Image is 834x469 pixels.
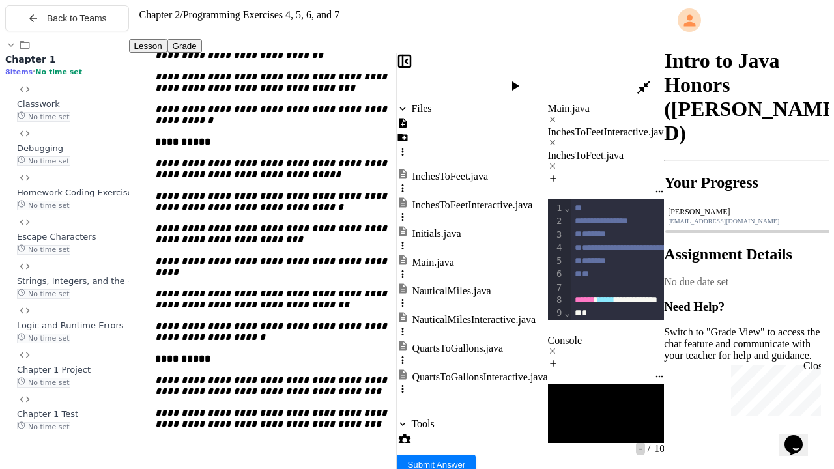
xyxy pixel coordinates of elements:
[664,49,829,145] h1: Intro to Java Honors ([PERSON_NAME] D)
[668,207,825,217] div: [PERSON_NAME]
[47,13,107,23] span: Back to Teams
[548,103,665,115] div: Main.java
[17,334,70,343] span: No time set
[412,314,536,326] div: NauticalMilesInteractive.java
[548,229,564,242] div: 3
[17,289,70,299] span: No time set
[779,417,821,456] iframe: chat widget
[17,245,70,255] span: No time set
[167,39,202,53] button: Grade
[17,188,137,197] span: Homework Coding Exercises
[17,99,60,109] span: Classwork
[17,143,63,153] span: Debugging
[548,294,564,307] div: 8
[412,285,491,297] div: NauticalMiles.java
[5,68,33,76] span: 8 items
[668,218,825,225] div: [EMAIL_ADDRESS][DOMAIN_NAME]
[652,443,665,454] span: 10
[412,257,453,268] div: Main.java
[648,443,650,454] span: /
[17,112,70,122] span: No time set
[412,199,532,211] div: InchesToFeetInteractive.java
[664,174,829,192] h2: Your Progress
[183,9,339,20] span: Programming Exercises 4, 5, 6, and 7
[664,276,829,288] div: No due date set
[5,54,55,64] span: Chapter 1
[17,320,124,330] span: Logic and Runtime Errors
[412,343,503,354] div: QuartsToGallons.java
[548,335,665,358] div: Console
[548,103,665,126] div: Main.java
[548,242,564,255] div: 4
[548,215,564,228] div: 2
[548,307,564,320] div: 9
[548,202,564,215] div: 1
[5,5,129,31] button: Back to Teams
[17,156,70,166] span: No time set
[664,300,829,314] h3: Need Help?
[548,255,564,268] div: 5
[17,201,70,210] span: No time set
[664,326,829,362] p: Switch to "Grade View" to access the chat feature and communicate with your teacher for help and ...
[548,281,564,294] div: 7
[17,409,78,419] span: Chapter 1 Test
[411,418,434,430] div: Tools
[636,442,644,455] span: -
[139,9,180,20] span: Chapter 2
[564,203,570,213] span: Fold line
[548,150,665,162] div: InchesToFeet.java
[17,422,70,432] span: No time set
[180,9,182,20] span: /
[17,276,175,286] span: Strings, Integers, and the + Operator
[548,268,564,281] div: 6
[548,320,564,333] div: 10
[548,126,665,138] div: InchesToFeetInteractive.java
[664,246,829,263] h2: Assignment Details
[129,39,167,53] button: Lesson
[17,365,91,375] span: Chapter 1 Project
[726,360,821,416] iframe: chat widget
[548,126,665,150] div: InchesToFeetInteractive.java
[564,307,570,318] span: Fold line
[411,103,431,115] div: Files
[664,5,829,35] div: My Account
[412,171,488,182] div: InchesToFeet.java
[548,150,665,173] div: InchesToFeet.java
[548,335,665,347] div: Console
[412,371,547,383] div: QuartsToGallonsInteractive.java
[412,228,461,240] div: Initials.java
[33,67,35,76] span: •
[5,5,90,83] div: Chat with us now!Close
[35,68,82,76] span: No time set
[17,378,70,388] span: No time set
[17,232,96,242] span: Escape Characters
